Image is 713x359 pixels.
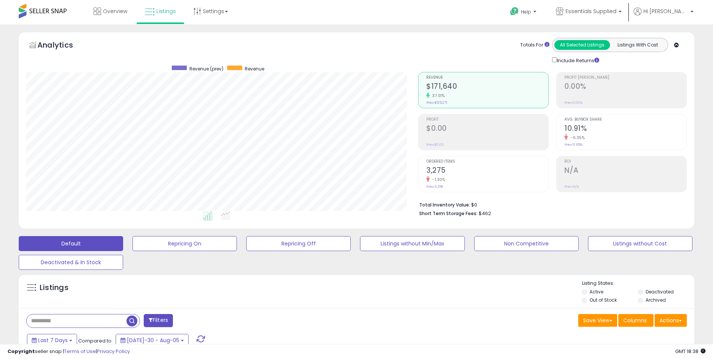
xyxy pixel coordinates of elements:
label: Archived [646,297,666,303]
p: Listing States: [582,280,694,287]
span: Compared to: [78,337,113,344]
span: Revenue [426,76,548,80]
h2: N/A [564,166,686,176]
a: Hi [PERSON_NAME] [634,7,694,24]
h5: Listings [40,283,68,293]
h2: 0.00% [564,82,686,92]
span: ROI [564,160,686,164]
small: Prev: 11.65% [564,142,582,147]
h2: $0.00 [426,124,548,134]
h2: 3,275 [426,166,548,176]
span: 2025-08-13 18:38 GMT [675,348,706,355]
small: Prev: N/A [564,184,579,189]
a: Terms of Use [64,348,96,355]
label: Out of Stock [589,297,617,303]
span: Overview [103,7,127,15]
small: 37.01% [430,93,445,99]
small: Prev: $0.00 [426,142,444,147]
li: $0 [419,200,681,209]
span: Revenue (prev) [189,66,223,72]
span: Ordered Items [426,160,548,164]
b: Total Inventory Value: [419,202,470,208]
div: Include Returns [546,56,608,64]
a: Help [504,1,544,24]
small: Prev: $125,271 [426,100,447,105]
button: Save View [578,314,617,327]
small: Prev: 0.00% [564,100,582,105]
span: [DATE]-30 - Aug-05 [127,337,179,344]
span: Hi [PERSON_NAME] [643,7,688,15]
button: Listings With Cost [610,40,665,50]
i: Get Help [510,7,519,16]
button: [DATE]-30 - Aug-05 [116,334,189,347]
button: Actions [655,314,687,327]
span: Columns [623,317,647,324]
span: Last 7 Days [38,337,68,344]
button: Columns [618,314,653,327]
button: Deactivated & In Stock [19,255,123,270]
h5: Analytics [37,40,88,52]
button: Repricing Off [246,236,351,251]
div: seller snap | | [7,348,130,355]
b: Short Term Storage Fees: [419,210,478,217]
span: Help [521,9,531,15]
span: $462 [479,210,491,217]
small: -1.30% [430,177,445,182]
span: Profit [PERSON_NAME] [564,76,686,80]
button: Non Competitive [474,236,579,251]
span: Essentials Supplied [566,7,616,15]
span: Revenue [245,66,264,72]
button: Listings without Min/Max [360,236,464,251]
button: Repricing On [132,236,237,251]
h2: $171,640 [426,82,548,92]
small: Prev: 3,318 [426,184,443,189]
button: Default [19,236,123,251]
label: Active [589,289,603,295]
a: Privacy Policy [97,348,130,355]
h2: 10.91% [564,124,686,134]
div: Totals For [520,42,549,49]
button: Listings without Cost [588,236,692,251]
span: Avg. Buybox Share [564,118,686,122]
span: Listings [156,7,176,15]
button: Filters [144,314,173,327]
small: -6.35% [568,135,585,141]
span: Profit [426,118,548,122]
strong: Copyright [7,348,35,355]
label: Deactivated [646,289,674,295]
button: All Selected Listings [554,40,610,50]
button: Last 7 Days [27,334,77,347]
